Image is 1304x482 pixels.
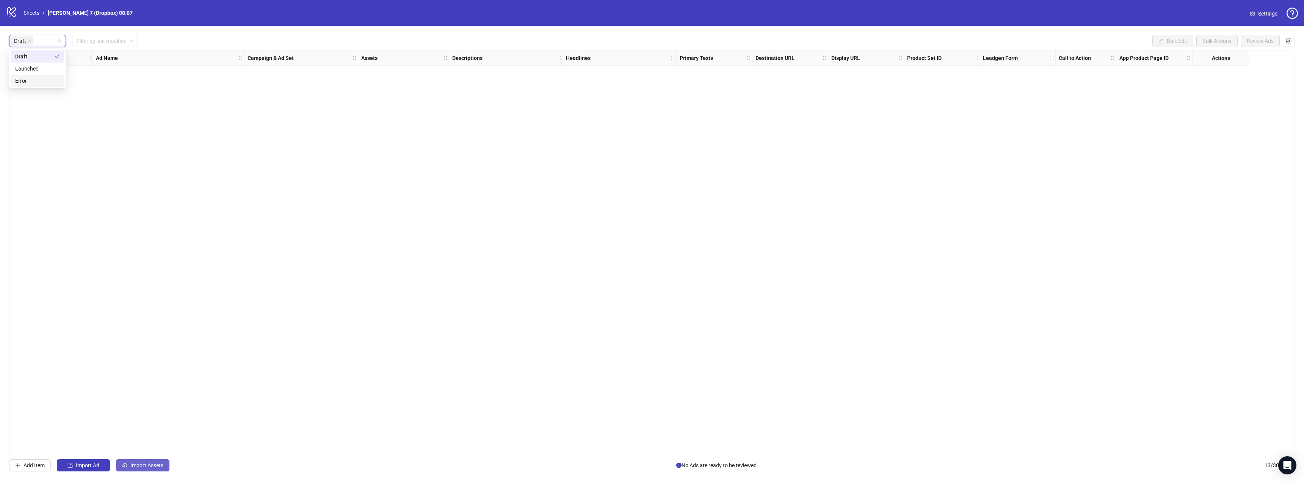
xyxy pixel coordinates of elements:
[1053,50,1055,65] div: Resize Leadgen Form column
[242,50,244,65] div: Resize Ad Name column
[755,54,795,62] strong: Destination URL
[674,50,676,65] div: Resize Headlines column
[1250,11,1255,16] span: setting
[243,55,249,61] span: holder
[822,55,827,61] span: holder
[676,461,758,469] span: No Ads are ready to be reviewed.
[1059,54,1091,62] strong: Call to Action
[1244,8,1284,20] a: Settings
[238,55,243,61] span: holder
[91,50,92,65] div: Resize Ad Format column
[1152,35,1193,47] button: Bulk Edit
[42,9,45,17] li: /
[122,463,127,468] span: cloud-upload
[561,50,563,65] div: Resize Descriptions column
[130,462,163,468] span: Import Assets
[14,37,26,45] span: Draft
[751,55,757,61] span: holder
[562,55,567,61] span: holder
[11,36,33,46] span: Draft
[1265,461,1295,469] span: 13 / 300 items
[827,55,832,61] span: holder
[86,55,92,61] span: holder
[1186,55,1191,61] span: holder
[670,55,676,61] span: holder
[76,462,99,468] span: Import Ad
[978,50,980,65] div: Resize Product Set ID column
[907,54,942,62] strong: Product Set ID
[15,463,20,468] span: plus
[55,54,60,59] span: check
[566,54,591,62] strong: Headlines
[28,39,31,43] span: close
[1196,35,1238,47] button: Bulk Actions
[831,54,860,62] strong: Display URL
[1110,55,1115,61] span: holder
[24,462,45,468] span: Add Item
[361,54,378,62] strong: Assets
[1241,35,1280,47] button: Review Ads
[1278,456,1296,474] div: Open Intercom Messenger
[746,55,751,61] span: holder
[57,459,110,471] button: Import Ad
[443,55,448,61] span: holder
[979,55,984,61] span: holder
[447,50,449,65] div: Resize Assets column
[826,50,828,65] div: Resize Destination URL column
[22,9,41,17] a: Sheets
[248,54,294,62] strong: Campaign & Ad Set
[15,52,55,61] div: Draft
[11,75,64,87] div: Error
[116,459,169,471] button: Import Assets
[1119,54,1169,62] strong: App Product Page ID
[452,54,483,62] strong: Descriptions
[92,55,97,61] span: holder
[11,50,64,63] div: Draft
[1114,50,1116,65] div: Resize Call to Action column
[46,9,134,17] a: [PERSON_NAME] 7 (Dropbox) 08.07
[1286,38,1291,44] span: control
[96,54,118,62] strong: Ad Name
[67,463,73,468] span: import
[902,50,904,65] div: Resize Display URL column
[973,55,979,61] span: holder
[1055,55,1060,61] span: holder
[750,50,752,65] div: Resize Primary Texts column
[680,54,713,62] strong: Primary Texts
[357,55,362,61] span: holder
[983,54,1018,62] strong: Leadgen Form
[15,77,60,85] div: Error
[11,63,64,75] div: Launched
[556,55,562,61] span: holder
[898,55,903,61] span: holder
[1287,8,1298,19] span: question-circle
[448,55,453,61] span: holder
[1258,9,1277,18] span: Settings
[1049,55,1055,61] span: holder
[352,55,357,61] span: holder
[1190,50,1192,65] div: Resize App Product Page ID column
[15,64,60,73] div: Launched
[1212,54,1230,62] strong: Actions
[356,50,358,65] div: Resize Campaign & Ad Set column
[9,459,51,471] button: Add Item
[676,463,682,468] span: info-circle
[903,55,908,61] span: holder
[1191,55,1196,61] span: holder
[1115,55,1121,61] span: holder
[676,55,681,61] span: holder
[1283,35,1295,47] button: Configure table settings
